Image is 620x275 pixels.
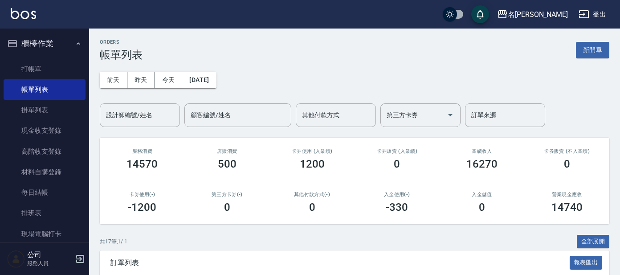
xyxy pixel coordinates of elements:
a: 每日結帳 [4,182,86,203]
a: 材料自購登錄 [4,162,86,182]
h2: 卡券販賣 (入業績) [365,148,429,154]
div: 名[PERSON_NAME] [508,9,568,20]
a: 帳單列表 [4,79,86,100]
h3: 0 [564,158,570,170]
h3: 14740 [551,201,583,213]
h2: 其他付款方式(-) [280,192,344,197]
a: 現金收支登錄 [4,120,86,141]
a: 新開單 [576,45,609,54]
h3: 16270 [466,158,498,170]
h2: 卡券使用(-) [110,192,174,197]
h2: 營業現金應收 [535,192,599,197]
h3: 帳單列表 [100,49,143,61]
h3: 1200 [300,158,325,170]
h3: 0 [224,201,230,213]
h2: ORDERS [100,39,143,45]
a: 報表匯出 [570,258,603,267]
a: 排班表 [4,203,86,223]
p: 服務人員 [27,259,73,267]
button: save [471,5,489,23]
h2: 入金儲值 [450,192,514,197]
a: 現場電腦打卡 [4,224,86,244]
button: 今天 [155,72,183,88]
h3: 服務消費 [110,148,174,154]
h2: 入金使用(-) [365,192,429,197]
h2: 業績收入 [450,148,514,154]
a: 掛單列表 [4,100,86,120]
h3: 14570 [126,158,158,170]
button: 登出 [575,6,609,23]
button: 名[PERSON_NAME] [494,5,571,24]
a: 打帳單 [4,59,86,79]
p: 共 17 筆, 1 / 1 [100,238,127,246]
h2: 卡券販賣 (不入業績) [535,148,599,154]
button: Open [443,108,457,122]
h3: 0 [479,201,485,213]
img: Person [7,250,25,268]
button: 新開單 [576,42,609,58]
button: 全部展開 [577,235,610,249]
h2: 第三方卡券(-) [196,192,259,197]
h3: 0 [309,201,315,213]
button: 前天 [100,72,127,88]
h3: 0 [394,158,400,170]
h3: -330 [386,201,408,213]
button: 報表匯出 [570,256,603,270]
a: 高階收支登錄 [4,141,86,162]
button: [DATE] [182,72,216,88]
h5: 公司 [27,250,73,259]
h3: -1200 [128,201,156,213]
h2: 店販消費 [196,148,259,154]
span: 訂單列表 [110,259,570,267]
img: Logo [11,8,36,19]
button: 昨天 [127,72,155,88]
h2: 卡券使用 (入業績) [280,148,344,154]
button: 櫃檯作業 [4,32,86,55]
h3: 500 [218,158,237,170]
